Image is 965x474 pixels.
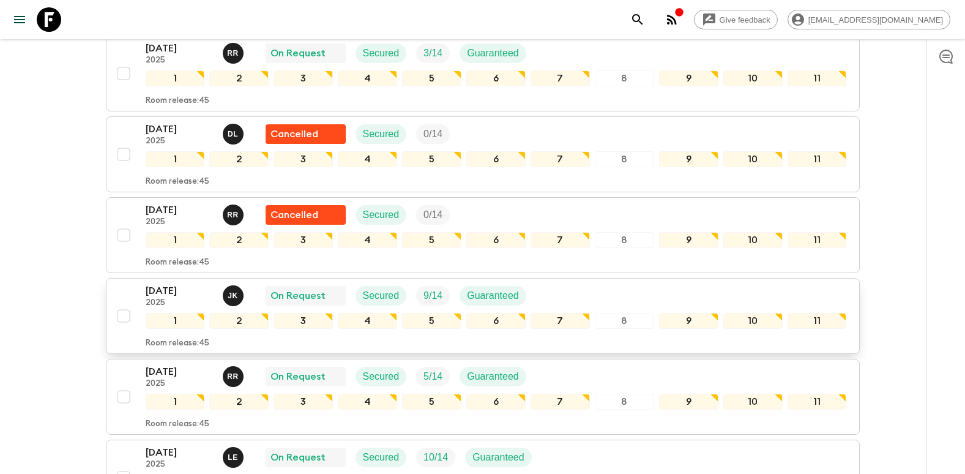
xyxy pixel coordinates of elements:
p: [DATE] [146,445,213,460]
div: 6 [466,313,526,329]
div: 11 [788,394,847,410]
span: Roland Rau [223,47,246,56]
p: R R [227,48,239,58]
div: 5 [402,151,461,167]
p: Room release: 45 [146,419,209,429]
div: 1 [146,394,205,410]
div: 4 [338,70,397,86]
span: Leslie Edgar [223,451,246,461]
p: On Request [270,369,326,384]
p: 2025 [146,379,213,389]
div: Secured [356,205,407,225]
span: Dylan Lees [223,127,246,137]
p: [DATE] [146,41,213,56]
div: 9 [659,70,718,86]
div: Flash Pack cancellation [266,124,346,144]
p: [DATE] [146,203,213,217]
p: On Request [270,288,326,303]
div: Flash Pack cancellation [266,205,346,225]
div: 8 [595,394,654,410]
div: 4 [338,151,397,167]
button: RR [223,205,246,225]
div: 9 [659,313,718,329]
div: Secured [356,367,407,386]
div: [EMAIL_ADDRESS][DOMAIN_NAME] [788,10,950,29]
p: [DATE] [146,122,213,137]
div: 1 [146,232,205,248]
p: Guaranteed [472,450,524,465]
p: Secured [363,288,400,303]
div: Trip Fill [416,286,450,306]
p: Secured [363,450,400,465]
div: 6 [466,394,526,410]
div: 4 [338,232,397,248]
p: Guaranteed [467,288,519,303]
p: [DATE] [146,364,213,379]
p: Room release: 45 [146,258,209,268]
div: 8 [595,70,654,86]
span: Jamie Keenan [223,289,246,299]
p: Secured [363,46,400,61]
p: Cancelled [270,127,318,141]
div: 9 [659,232,718,248]
div: 7 [531,151,590,167]
div: 6 [466,232,526,248]
div: 10 [723,394,783,410]
p: On Request [270,450,326,465]
div: 7 [531,313,590,329]
button: RR [223,43,246,64]
div: 7 [531,70,590,86]
div: 2 [209,394,269,410]
div: Trip Fill [416,205,450,225]
div: 11 [788,313,847,329]
div: Trip Fill [416,448,455,467]
div: 1 [146,313,205,329]
p: Cancelled [270,208,318,222]
div: 4 [338,313,397,329]
button: menu [7,7,32,32]
p: R R [227,210,239,220]
div: 6 [466,151,526,167]
button: search adventures [625,7,650,32]
div: 8 [595,232,654,248]
div: 7 [531,232,590,248]
div: 2 [209,313,269,329]
div: 1 [146,70,205,86]
div: 7 [531,394,590,410]
div: 3 [274,313,333,329]
p: 2025 [146,137,213,146]
p: On Request [270,46,326,61]
div: Trip Fill [416,124,450,144]
button: [DATE]2025Roland RauOn RequestSecuredTrip FillGuaranteed1234567891011Room release:45 [106,359,860,435]
p: Guaranteed [467,46,519,61]
span: Roland Rau [223,370,246,380]
p: Secured [363,208,400,222]
div: 4 [338,394,397,410]
span: [EMAIL_ADDRESS][DOMAIN_NAME] [802,15,950,24]
p: 5 / 14 [423,369,442,384]
div: 6 [466,70,526,86]
p: Secured [363,369,400,384]
div: Secured [356,448,407,467]
div: 9 [659,394,718,410]
div: 3 [274,232,333,248]
div: 3 [274,151,333,167]
div: 10 [723,151,783,167]
p: 9 / 14 [423,288,442,303]
div: 11 [788,70,847,86]
div: 3 [274,394,333,410]
div: 10 [723,313,783,329]
span: Give feedback [713,15,777,24]
div: 5 [402,232,461,248]
p: Secured [363,127,400,141]
button: [DATE]2025Dylan LeesFlash Pack cancellationSecuredTrip Fill1234567891011Room release:45 [106,116,860,192]
p: 2025 [146,56,213,66]
button: JK [223,285,246,306]
div: Trip Fill [416,43,450,63]
p: 2025 [146,217,213,227]
p: [DATE] [146,284,213,298]
p: D L [228,129,238,139]
div: 9 [659,151,718,167]
div: 11 [788,232,847,248]
button: RR [223,366,246,387]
